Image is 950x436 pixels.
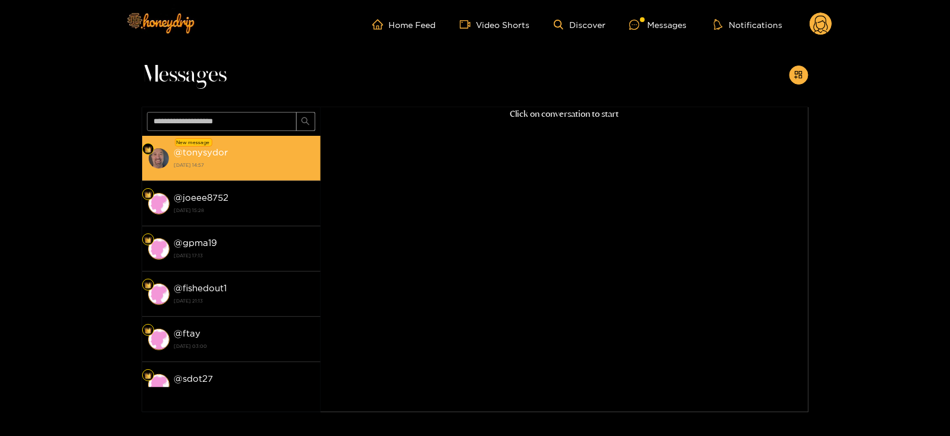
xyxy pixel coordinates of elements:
img: conversation [148,284,170,305]
img: Fan Level [145,191,152,198]
strong: @ joeee8752 [174,192,229,203]
strong: @ tonysydor [174,147,228,157]
span: appstore-add [794,70,803,80]
img: Fan Level [145,236,152,244]
strong: [DATE] 15:28 [174,205,315,216]
img: conversation [148,193,170,214]
strong: [DATE] 21:13 [174,295,315,306]
strong: [DATE] 03:00 [174,341,315,351]
a: Discover [554,20,606,30]
div: Messages [629,18,686,32]
img: conversation [148,148,170,169]
span: home [372,19,389,30]
strong: @ gpma19 [174,238,218,248]
span: video-camera [460,19,476,30]
img: Fan Level [145,372,152,379]
strong: @ fishedout1 [174,283,227,293]
img: conversation [148,329,170,350]
button: Notifications [710,18,786,30]
button: appstore-add [789,66,808,85]
button: search [296,112,315,131]
span: Messages [142,61,227,89]
div: New message [175,138,212,147]
img: Fan Level [145,282,152,289]
strong: @ sdot27 [174,373,214,384]
p: Click on conversation to start [321,107,808,121]
strong: [DATE] 17:13 [174,250,315,261]
strong: [DATE] 09:30 [174,386,315,397]
strong: @ ftay [174,328,201,338]
img: Fan Level [145,327,152,334]
img: conversation [148,374,170,395]
img: Fan Level [145,146,152,153]
span: search [301,117,310,127]
a: Video Shorts [460,19,530,30]
img: conversation [148,238,170,260]
a: Home Feed [372,19,436,30]
strong: [DATE] 14:57 [174,160,315,170]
